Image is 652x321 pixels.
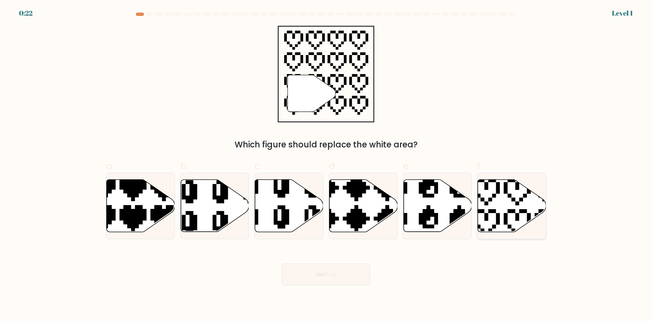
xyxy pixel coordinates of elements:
[329,159,337,173] span: d.
[403,159,411,173] span: e.
[110,139,542,151] div: Which figure should replace the white area?
[282,264,370,285] button: Next
[19,8,33,18] div: 0:22
[612,8,633,18] div: Level 1
[477,159,482,173] span: f.
[288,75,336,112] g: "
[180,159,188,173] span: b.
[106,159,114,173] span: a.
[254,159,262,173] span: c.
